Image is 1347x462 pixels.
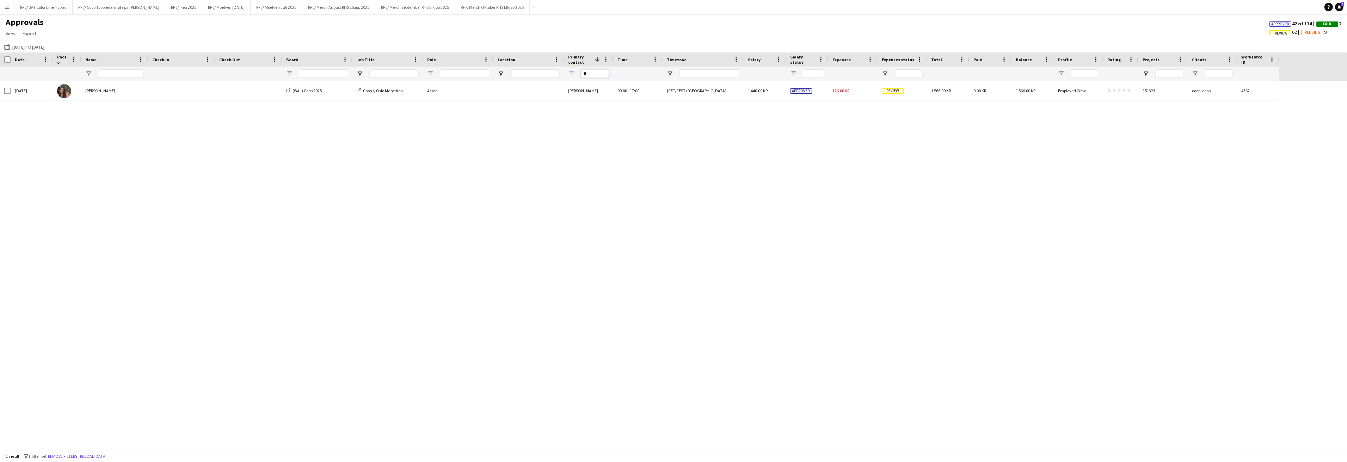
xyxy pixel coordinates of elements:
[85,57,97,62] span: Name
[1016,57,1032,62] span: Balance
[251,0,302,14] button: RF // Moelven Juli 2025
[882,70,888,77] button: Open Filter Menu
[219,57,240,62] span: Check-Out
[1237,81,1279,100] div: 4362
[832,88,849,93] span: 126.00 KR
[667,70,673,77] button: Open Filter Menu
[882,88,904,94] span: Review
[1241,54,1267,65] span: Workforce ID
[440,69,489,78] input: Role Filter Input
[1188,81,1237,100] div: coop, coop
[1272,22,1290,26] span: Approved
[15,57,25,62] span: Date
[423,81,493,100] div: Actor
[1058,88,1086,93] span: Employed Crew
[85,70,92,77] button: Open Filter Menu
[165,0,202,14] button: RF // Ikea 2025
[375,0,455,14] button: RF // Merch September RHS Elkjøp 2025
[617,57,628,62] span: Time
[1316,20,1341,27] span: 2
[286,70,293,77] button: Open Filter Menu
[894,69,923,78] input: Expenses status Filter Input
[369,69,419,78] input: Job Title Filter Input
[286,57,299,62] span: Board
[1205,69,1233,78] input: Clients Filter Input
[973,88,986,93] span: 0.00 KR
[293,88,322,93] span: (WAL) Coop 2025
[1305,30,1320,35] span: Pending
[1138,81,1188,100] div: 151323
[581,69,609,78] input: Primary contact Filter Input
[1275,31,1287,36] span: Review
[1335,3,1343,11] a: 1
[98,69,144,78] input: Name Filter Input
[882,57,914,62] span: Expenses status
[28,454,47,459] span: 1 filter set
[568,70,574,77] button: Open Filter Menu
[57,84,71,98] img: Rafaela Goga
[1323,22,1331,26] span: Paid
[363,88,403,93] span: Coop // Oslo Marathon
[498,70,504,77] button: Open Filter Menu
[748,88,768,93] span: 1 440.00 KR
[427,70,433,77] button: Open Filter Menu
[790,70,796,77] button: Open Filter Menu
[1341,2,1344,6] span: 1
[630,88,639,93] span: 17:00
[3,43,46,51] button: [DATE] to [DATE]
[6,30,16,37] span: View
[14,0,73,14] button: RF // BAT Color Line Hybrid
[79,452,107,460] button: Reload data
[427,57,436,62] span: Role
[152,57,169,62] span: Check-In
[357,88,403,93] a: Coop // Oslo Marathon
[202,0,251,14] button: RF // Moelven [DATE]
[498,57,515,62] span: Location
[73,0,165,14] button: RF // Coop Toppledermøte på [PERSON_NAME]
[1016,88,1035,93] span: 1 566.00 KR
[931,57,942,62] span: Total
[1269,29,1302,35] span: 62
[1192,57,1206,62] span: Clients
[617,88,627,93] span: 09:00
[23,30,36,37] span: Export
[57,54,68,65] span: Photo
[568,54,592,65] span: Primary contact
[1192,70,1198,77] button: Open Filter Menu
[973,57,983,62] span: Paid
[357,57,375,62] span: Job Title
[832,57,851,62] span: Expenses
[1058,70,1064,77] button: Open Filter Menu
[3,29,18,38] a: View
[1269,20,1316,27] span: 42 of 114
[663,81,744,100] div: (CET/CEST) [GEOGRAPHIC_DATA]
[790,54,816,65] span: Salary status
[357,70,363,77] button: Open Filter Menu
[510,69,560,78] input: Location Filter Input
[286,88,322,93] a: (WAL) Coop 2025
[1143,57,1160,62] span: Projects
[1071,69,1099,78] input: Profile Filter Input
[20,29,39,38] a: Export
[1302,29,1327,35] span: 9
[1058,57,1072,62] span: Profile
[1143,70,1149,77] button: Open Filter Menu
[11,81,53,100] div: [DATE]
[81,81,148,100] div: [PERSON_NAME]
[790,88,812,94] span: Approved
[667,57,687,62] span: Timezone
[748,57,761,62] span: Salary
[302,0,375,14] button: RF // Merch August RHS Elkjøp 2025
[299,69,348,78] input: Board Filter Input
[803,69,824,78] input: Salary status Filter Input
[628,88,629,93] span: -
[1155,69,1183,78] input: Projects Filter Input
[1107,57,1121,62] span: Rating
[455,0,530,14] button: RF // Merch Oktober RHS Elkjøp 2025
[564,81,613,100] div: [PERSON_NAME]
[679,69,739,78] input: Timezone Filter Input
[931,88,951,93] span: 1 566.00 KR
[47,452,79,460] button: Remove filters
